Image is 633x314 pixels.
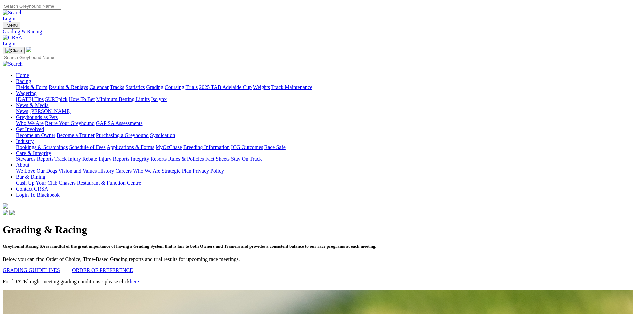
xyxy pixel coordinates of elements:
span: Menu [7,23,18,28]
a: Rules & Policies [168,156,204,162]
input: Search [3,3,61,10]
a: Calendar [89,84,109,90]
a: Greyhounds as Pets [16,114,58,120]
a: Login To Blackbook [16,192,60,198]
a: MyOzChase [156,144,182,150]
a: Breeding Information [183,144,230,150]
a: Cash Up Your Club [16,180,57,186]
a: Grading & Racing [3,29,630,35]
a: Strategic Plan [162,168,191,174]
a: 2025 TAB Adelaide Cup [199,84,252,90]
a: Track Injury Rebate [54,156,97,162]
div: Racing [16,84,630,90]
a: Integrity Reports [131,156,167,162]
a: Bookings & Scratchings [16,144,68,150]
a: Statistics [126,84,145,90]
a: How To Bet [69,96,95,102]
img: twitter.svg [9,210,15,215]
a: Grading [146,84,163,90]
a: Fact Sheets [205,156,230,162]
div: News & Media [16,108,630,114]
a: Schedule of Fees [69,144,105,150]
a: Isolynx [151,96,167,102]
div: Get Involved [16,132,630,138]
h1: Grading & Racing [3,224,630,236]
div: Care & Integrity [16,156,630,162]
a: Coursing [165,84,184,90]
a: Injury Reports [98,156,129,162]
a: Become an Owner [16,132,55,138]
a: Stay On Track [231,156,262,162]
a: Login [3,41,15,46]
a: Vision and Values [58,168,97,174]
a: We Love Our Dogs [16,168,57,174]
a: Tracks [110,84,124,90]
a: Get Involved [16,126,44,132]
a: Minimum Betting Limits [96,96,150,102]
a: Trials [185,84,198,90]
a: Applications & Forms [107,144,154,150]
button: Toggle navigation [3,22,20,29]
a: History [98,168,114,174]
a: Syndication [150,132,175,138]
a: News & Media [16,102,49,108]
a: Who We Are [133,168,160,174]
p: Below you can find Order of Choice, Time-Based Grading reports and trial results for upcoming rac... [3,256,630,262]
a: Retire Your Greyhound [45,120,95,126]
img: Search [3,61,23,67]
a: Careers [115,168,132,174]
a: [DATE] Tips [16,96,44,102]
a: Care & Integrity [16,150,51,156]
a: About [16,162,29,168]
a: here [130,279,139,284]
div: Greyhounds as Pets [16,120,630,126]
a: Purchasing a Greyhound [96,132,149,138]
img: logo-grsa-white.png [26,47,31,52]
a: Industry [16,138,34,144]
a: Wagering [16,90,37,96]
a: Home [16,72,29,78]
div: Bar & Dining [16,180,630,186]
div: Industry [16,144,630,150]
div: Wagering [16,96,630,102]
img: logo-grsa-white.png [3,203,8,209]
img: facebook.svg [3,210,8,215]
a: [PERSON_NAME] [29,108,71,114]
a: Stewards Reports [16,156,53,162]
a: Become a Trainer [57,132,95,138]
a: GAP SA Assessments [96,120,143,126]
a: GRADING GUIDELINES [3,267,60,273]
a: Login [3,16,15,21]
img: Close [5,48,22,53]
a: ICG Outcomes [231,144,263,150]
a: Bar & Dining [16,174,45,180]
a: ORDER OF PREFERENCE [72,267,133,273]
a: Racing [16,78,31,84]
a: Chasers Restaurant & Function Centre [59,180,141,186]
a: Weights [253,84,270,90]
a: Results & Replays [49,84,88,90]
button: Toggle navigation [3,47,25,54]
div: About [16,168,630,174]
input: Search [3,54,61,61]
a: Track Maintenance [271,84,312,90]
span: For [DATE] night meeting grading conditions - please click [3,279,139,284]
a: Race Safe [264,144,285,150]
img: Search [3,10,23,16]
a: Fields & Form [16,84,47,90]
a: Privacy Policy [193,168,224,174]
h5: Greyhound Racing SA is mindful of the great importance of having a Grading System that is fair to... [3,244,630,249]
a: Contact GRSA [16,186,48,192]
img: GRSA [3,35,22,41]
a: Who We Are [16,120,44,126]
a: News [16,108,28,114]
a: SUREpick [45,96,67,102]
